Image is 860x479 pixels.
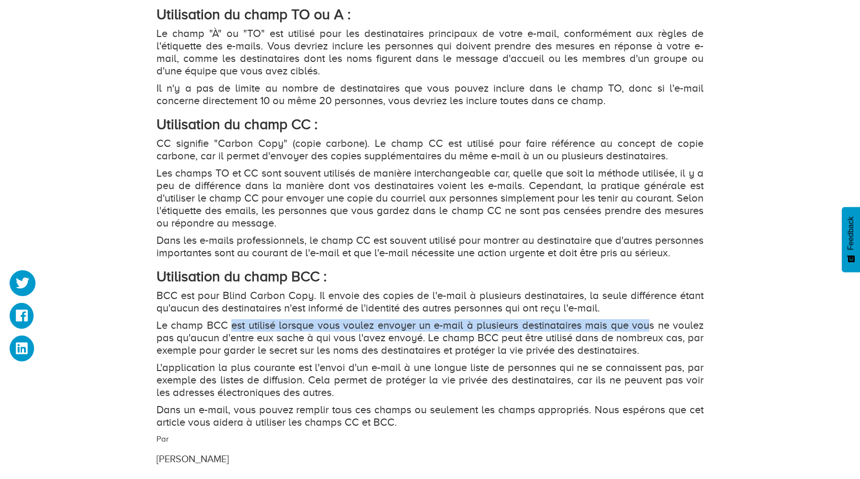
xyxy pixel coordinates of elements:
[156,361,704,399] p: L'application la plus courante est l'envoi d'un e-mail à une longue liste de personnes qui ne se ...
[156,268,327,285] strong: Utilisation du champ BCC :
[847,216,855,250] span: Feedback
[156,6,351,23] strong: Utilisation du champ TO ou A :
[842,207,860,272] button: Feedback - Afficher l’enquête
[156,454,610,464] h3: [PERSON_NAME]
[156,137,704,162] p: CC signifie "Carbon Copy" (copie carbone). Le champ CC est utilisé pour faire référence au concep...
[156,82,704,107] p: Il n'y a pas de limite au nombre de destinataires que vous pouvez inclure dans le champ TO, donc ...
[156,289,704,314] p: BCC est pour Blind Carbon Copy. Il envoie des copies de l'e-mail à plusieurs destinataires, la se...
[156,404,704,429] p: Dans un e-mail, vous pouvez remplir tous ces champs ou seulement les champs appropriés. Nous espé...
[156,116,318,132] strong: Utilisation du champ CC :
[156,234,704,259] p: Dans les e-mails professionnels, le champ CC est souvent utilisé pour montrer au destinataire que...
[149,433,617,466] div: Par
[156,167,704,229] p: Les champs TO et CC sont souvent utilisés de manière interchangeable car, quelle que soit la méth...
[156,27,704,77] p: Le champ "À" ou "TO" est utilisé pour les destinataires principaux de votre e-mail, conformément ...
[156,319,704,357] p: Le champ BCC est utilisé lorsque vous voulez envoyer un e-mail à plusieurs destinataires mais que...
